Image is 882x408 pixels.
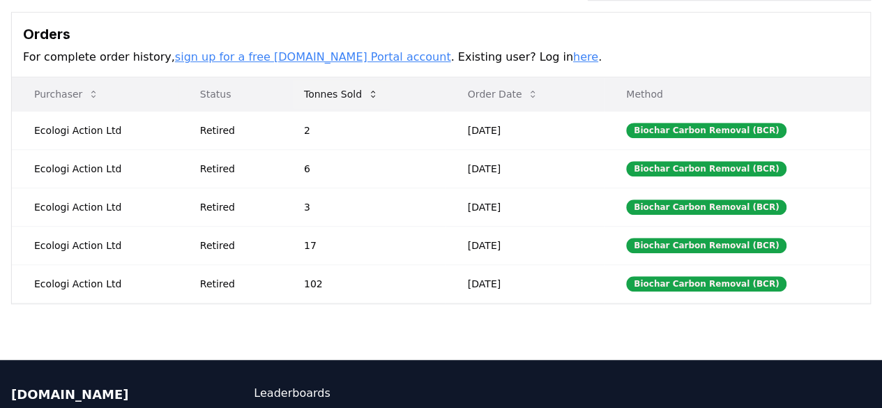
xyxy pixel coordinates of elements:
[23,80,110,108] button: Purchaser
[282,188,446,226] td: 3
[457,80,550,108] button: Order Date
[12,111,178,149] td: Ecologi Action Ltd
[189,87,271,101] p: Status
[12,149,178,188] td: Ecologi Action Ltd
[11,385,198,405] p: [DOMAIN_NAME]
[626,199,786,215] div: Biochar Carbon Removal (BCR)
[200,162,271,176] div: Retired
[23,24,859,45] h3: Orders
[446,226,604,264] td: [DATE]
[12,188,178,226] td: Ecologi Action Ltd
[282,149,446,188] td: 6
[573,50,598,63] a: here
[626,276,786,292] div: Biochar Carbon Removal (BCR)
[12,226,178,264] td: Ecologi Action Ltd
[175,50,451,63] a: sign up for a free [DOMAIN_NAME] Portal account
[282,226,446,264] td: 17
[446,264,604,303] td: [DATE]
[200,239,271,252] div: Retired
[626,123,786,138] div: Biochar Carbon Removal (BCR)
[293,80,390,108] button: Tonnes Sold
[200,123,271,137] div: Retired
[282,264,446,303] td: 102
[446,149,604,188] td: [DATE]
[615,87,859,101] p: Method
[12,264,178,303] td: Ecologi Action Ltd
[626,161,786,176] div: Biochar Carbon Removal (BCR)
[23,49,859,66] p: For complete order history, . Existing user? Log in .
[200,277,271,291] div: Retired
[446,188,604,226] td: [DATE]
[254,385,441,402] a: Leaderboards
[282,111,446,149] td: 2
[446,111,604,149] td: [DATE]
[200,200,271,214] div: Retired
[626,238,786,253] div: Biochar Carbon Removal (BCR)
